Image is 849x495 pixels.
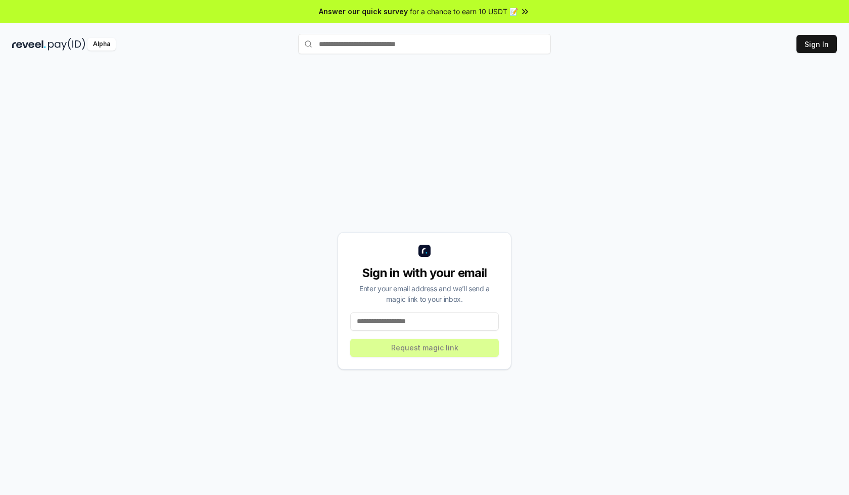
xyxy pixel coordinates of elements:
[48,38,85,51] img: pay_id
[410,6,518,17] span: for a chance to earn 10 USDT 📝
[12,38,46,51] img: reveel_dark
[796,35,837,53] button: Sign In
[350,265,499,281] div: Sign in with your email
[418,245,431,257] img: logo_small
[319,6,408,17] span: Answer our quick survey
[350,283,499,304] div: Enter your email address and we’ll send a magic link to your inbox.
[87,38,116,51] div: Alpha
